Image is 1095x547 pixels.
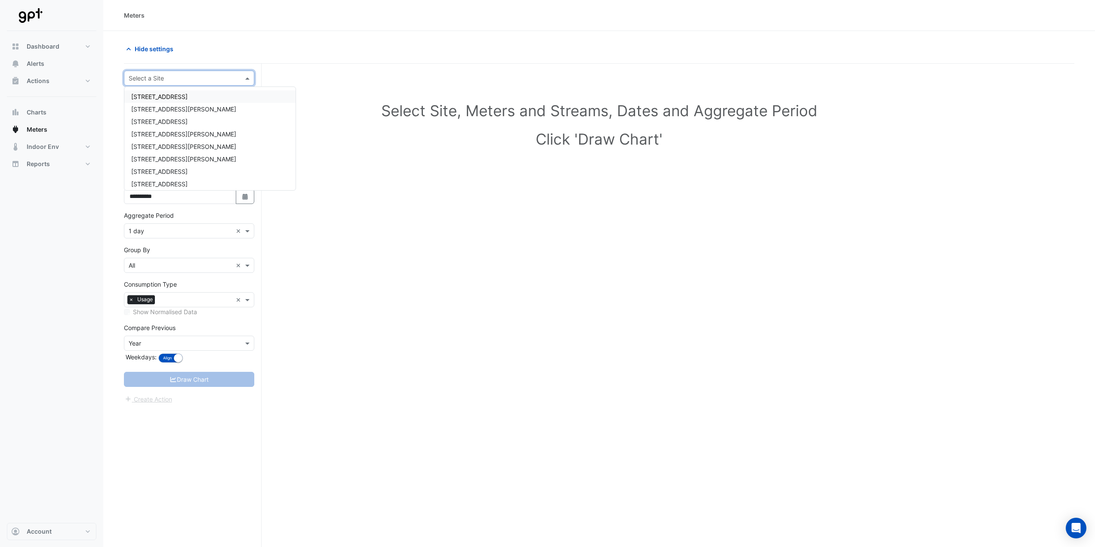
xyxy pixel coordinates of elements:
[127,295,135,304] span: ×
[131,105,236,113] span: [STREET_ADDRESS][PERSON_NAME]
[124,41,179,56] button: Hide settings
[11,42,20,51] app-icon: Dashboard
[27,59,44,68] span: Alerts
[124,280,177,289] label: Consumption Type
[27,125,47,134] span: Meters
[138,130,1061,148] h1: Click 'Draw Chart'
[124,352,157,362] label: Weekdays:
[7,138,96,155] button: Indoor Env
[131,180,188,188] span: [STREET_ADDRESS]
[131,93,188,100] span: [STREET_ADDRESS]
[11,108,20,117] app-icon: Charts
[7,121,96,138] button: Meters
[11,142,20,151] app-icon: Indoor Env
[7,104,96,121] button: Charts
[124,211,174,220] label: Aggregate Period
[10,7,49,24] img: Company Logo
[131,168,188,175] span: [STREET_ADDRESS]
[131,130,236,138] span: [STREET_ADDRESS][PERSON_NAME]
[124,307,254,316] div: Select meters or streams to enable normalisation
[124,245,150,254] label: Group By
[236,261,243,270] span: Clear
[11,59,20,68] app-icon: Alerts
[241,193,249,200] fa-icon: Select Date
[11,160,20,168] app-icon: Reports
[236,295,243,304] span: Clear
[11,77,20,85] app-icon: Actions
[124,87,296,191] ng-dropdown-panel: Options list
[131,143,236,150] span: [STREET_ADDRESS][PERSON_NAME]
[236,226,243,235] span: Clear
[124,11,145,20] div: Meters
[27,108,46,117] span: Charts
[27,77,49,85] span: Actions
[7,55,96,72] button: Alerts
[27,142,59,151] span: Indoor Env
[124,323,176,332] label: Compare Previous
[133,307,197,316] label: Show Normalised Data
[124,395,173,402] app-escalated-ticket-create-button: Please correct errors first
[7,523,96,540] button: Account
[7,155,96,173] button: Reports
[27,160,50,168] span: Reports
[131,118,188,125] span: [STREET_ADDRESS]
[27,42,59,51] span: Dashboard
[1066,518,1086,538] div: Open Intercom Messenger
[7,38,96,55] button: Dashboard
[7,72,96,90] button: Actions
[135,44,173,53] span: Hide settings
[11,125,20,134] app-icon: Meters
[131,155,236,163] span: [STREET_ADDRESS][PERSON_NAME]
[138,102,1061,120] h1: Select Site, Meters and Streams, Dates and Aggregate Period
[135,295,155,304] span: Usage
[27,527,52,536] span: Account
